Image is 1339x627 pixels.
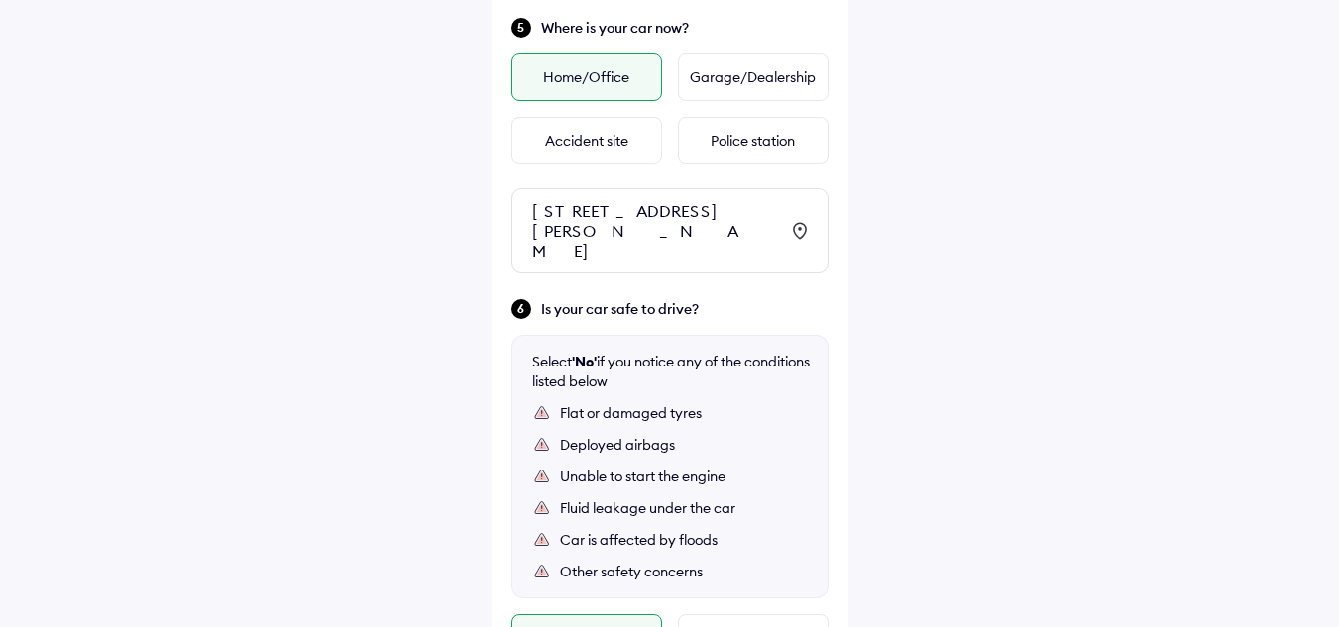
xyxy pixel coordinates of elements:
[678,117,829,164] div: Police station
[678,53,829,101] div: Garage/Dealership
[560,435,808,455] div: Deployed airbags
[560,530,808,550] div: Car is affected by floods
[511,117,662,164] div: Accident site
[511,53,662,101] div: Home/Office
[541,18,829,38] span: Where is your car now?
[532,201,778,261] div: [STREET_ADDRESS][PERSON_NAME]
[560,498,808,518] div: Fluid leakage under the car
[532,352,810,391] div: Select if you notice any of the conditions listed below
[541,299,829,319] span: Is your car safe to drive?
[560,467,808,486] div: Unable to start the engine
[560,403,808,423] div: Flat or damaged tyres
[560,562,808,581] div: Other safety concerns
[572,353,597,370] b: 'No'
